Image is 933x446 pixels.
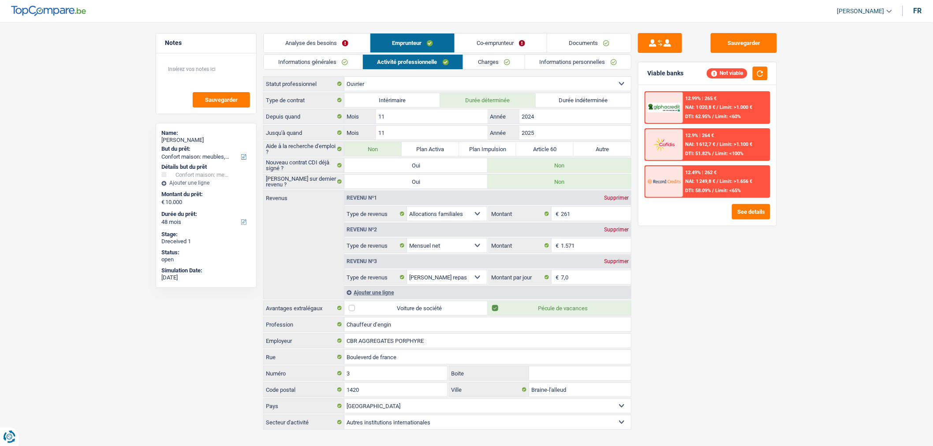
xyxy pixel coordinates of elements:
label: Type de revenus [344,238,407,253]
a: Activité professionnelle [363,55,463,69]
label: Non [488,158,631,172]
label: Année [488,126,519,140]
label: Aide à la recherche d'emploi ? [264,142,344,156]
span: Limit: <100% [716,151,744,156]
div: fr [914,7,922,15]
span: Limit: >1.100 € [720,141,753,147]
input: AAAA [519,109,631,123]
input: MM [376,109,488,123]
a: Emprunteur [370,33,455,52]
label: Montant [489,207,552,221]
label: Pécule de vacances [488,301,631,315]
span: € [552,270,561,284]
label: Durée déterminée [440,93,536,107]
h5: Notes [165,39,247,47]
span: € [161,199,164,206]
label: Voiture de société [344,301,488,315]
span: / [713,188,714,193]
a: Documents [547,33,631,52]
label: Montant par jour [489,270,552,284]
label: Boite [449,366,530,380]
label: [PERSON_NAME] sur dernier revenu ? [264,175,344,189]
a: Informations personnelles [525,55,631,69]
img: AlphaCredit [648,103,680,113]
label: But du prêt: [161,145,249,152]
label: Article 60 [516,142,574,156]
label: Ville [449,383,530,397]
a: [PERSON_NAME] [830,4,892,19]
label: Profession [264,317,344,331]
div: Ajouter une ligne [344,286,631,299]
span: DTI: 51.82% [686,151,711,156]
label: Type de revenus [344,270,407,284]
img: TopCompare Logo [11,6,86,16]
label: Avantages extralégaux [264,301,344,315]
label: Statut professionnel [264,77,344,91]
span: [PERSON_NAME] [837,7,884,15]
span: € [552,238,561,253]
div: Ajouter une ligne [161,180,251,186]
span: NAI: 1 020,8 € [686,104,716,110]
label: Revenus [264,191,344,201]
div: Simulation Date: [161,267,251,274]
span: / [713,114,714,119]
div: Revenu nº1 [344,195,379,201]
a: Informations générales [264,55,362,69]
img: Cofidis [648,136,680,152]
label: Depuis quand [264,109,344,123]
div: Revenu nº2 [344,227,379,232]
input: MM [376,126,488,140]
img: Record Credits [648,173,680,190]
label: Numéro [264,366,344,380]
label: Type de revenus [344,207,407,221]
label: Jusqu'à quand [264,126,344,140]
span: Limit: >1.656 € [720,178,753,184]
span: DTI: 58.09% [686,188,711,193]
div: Supprimer [602,227,631,232]
div: Supprimer [602,259,631,264]
span: NAI: 1 612,7 € [686,141,716,147]
label: Employeur [264,334,344,348]
label: Oui [344,158,488,172]
div: 12.49% | 262 € [686,170,717,175]
label: Mois [344,126,376,140]
span: / [717,178,719,184]
div: Détails but du prêt [161,164,251,171]
div: Status: [161,249,251,256]
label: Non [488,175,631,189]
label: Année [488,109,519,123]
span: / [713,151,714,156]
button: Sauvegarder [193,92,250,108]
span: € [552,207,561,221]
label: Plan Impulsion [459,142,516,156]
label: Oui [344,175,488,189]
label: Pays [264,399,344,413]
label: Montant du prêt: [161,191,249,198]
label: Intérimaire [344,93,440,107]
label: Mois [344,109,376,123]
span: / [717,104,719,110]
div: Viable banks [647,70,683,77]
label: Secteur d'activité [264,415,344,429]
div: 12.99% | 265 € [686,96,717,101]
label: Durée indéterminée [536,93,631,107]
div: Name: [161,130,251,137]
div: 12.9% | 264 € [686,133,714,138]
label: Type de contrat [264,93,344,107]
div: Dreceived 1 [161,238,251,245]
span: Limit: <60% [716,114,741,119]
a: Charges [463,55,525,69]
label: Montant [489,238,552,253]
div: Not viable [707,68,747,78]
div: Supprimer [602,195,631,201]
span: DTI: 62.95% [686,114,711,119]
button: Sauvegarder [711,33,777,53]
label: Plan Activa [402,142,459,156]
span: NAI: 1 249,8 € [686,178,716,184]
label: Durée du prêt: [161,211,249,218]
button: See details [732,204,770,219]
input: AAAA [519,126,631,140]
label: Nouveau contrat CDI déjà signé ? [264,158,344,172]
label: Autre [574,142,631,156]
span: / [717,141,719,147]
